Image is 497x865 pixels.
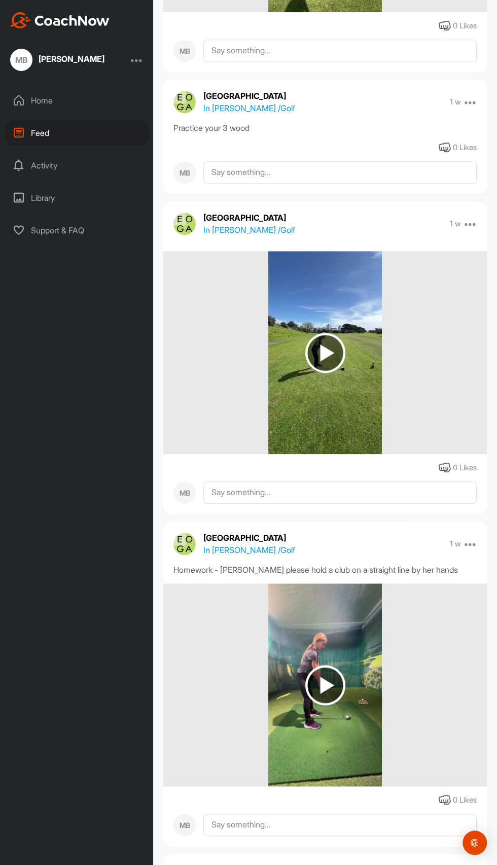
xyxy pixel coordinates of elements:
[173,564,477,576] div: Homework - [PERSON_NAME] please hold a club on a straight line by her hands
[6,88,149,113] div: Home
[6,120,149,146] div: Feed
[10,49,32,71] div: MB
[173,40,196,62] div: MB
[203,90,295,102] p: [GEOGRAPHIC_DATA]
[6,218,149,243] div: Support & FAQ
[453,20,477,32] div: 0 Likes
[305,665,345,705] img: play
[453,462,477,474] div: 0 Likes
[203,224,295,236] p: In [PERSON_NAME] / Golf
[10,12,110,28] img: CoachNow
[173,213,196,235] img: avatar
[203,212,295,224] p: [GEOGRAPHIC_DATA]
[305,333,345,373] img: play
[203,544,295,556] p: In [PERSON_NAME] / Golf
[450,219,461,229] p: 1 w
[173,481,196,504] div: MB
[6,185,149,211] div: Library
[203,102,295,114] p: In [PERSON_NAME] / Golf
[453,794,477,806] div: 0 Likes
[173,91,196,113] img: avatar
[173,533,196,555] img: avatar
[173,122,477,134] div: Practice your 3 wood
[450,539,461,549] p: 1 w
[453,142,477,154] div: 0 Likes
[268,251,381,454] img: media
[463,831,487,855] div: Open Intercom Messenger
[6,153,149,178] div: Activity
[450,97,461,107] p: 1 w
[39,55,104,63] div: [PERSON_NAME]
[173,814,196,836] div: MB
[203,532,295,544] p: [GEOGRAPHIC_DATA]
[268,583,381,786] img: media
[173,161,196,184] div: MB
